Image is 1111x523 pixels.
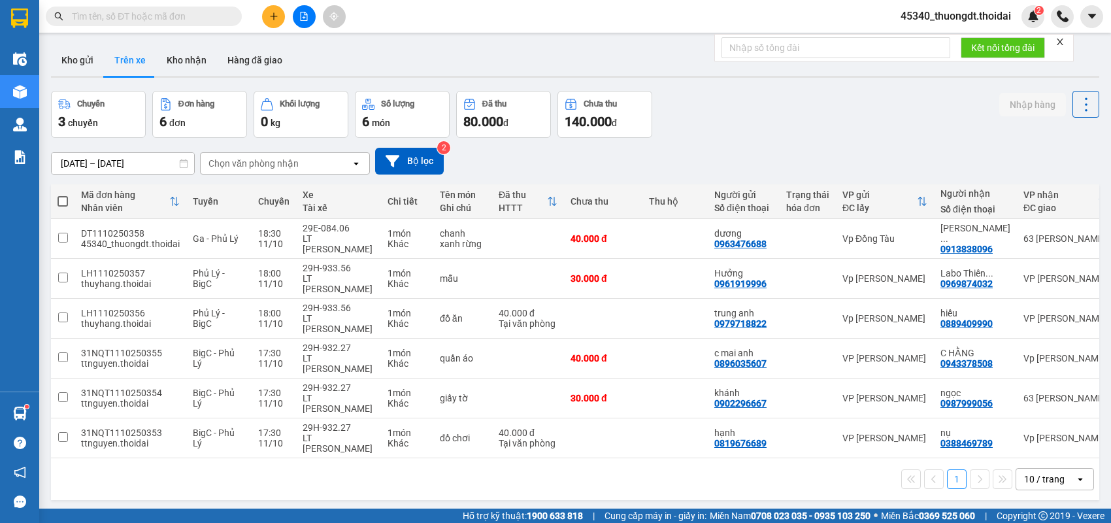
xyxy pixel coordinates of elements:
div: thuyhang.thoidai [81,278,180,289]
div: DT1110250358 [81,228,180,239]
div: 11/10 [258,358,290,369]
span: chuyến [68,118,98,128]
div: 0987999056 [940,398,993,409]
div: 40.000 đ [499,428,557,438]
div: VP nhận [1023,190,1098,200]
div: VP [PERSON_NAME] [1023,273,1108,284]
div: 11/10 [258,239,290,249]
button: Trên xe [104,44,156,76]
div: LT [PERSON_NAME] [303,273,374,294]
div: VP [PERSON_NAME] [842,353,927,363]
span: caret-down [1086,10,1098,22]
span: 45340_thuongdt.thoidai [890,8,1021,24]
div: Xe [303,190,374,200]
button: Đã thu80.000đ [456,91,551,138]
div: 0902296667 [714,398,767,409]
div: Vp [PERSON_NAME] [1023,353,1108,363]
button: 1 [947,469,967,489]
div: 29H-932.27 [303,343,374,353]
div: Tài xế [303,203,374,213]
div: C HẰNG [940,348,1010,358]
span: Kết nối tổng đài [971,41,1035,55]
span: copyright [1038,511,1048,520]
div: Đơn hàng [178,99,214,109]
div: nụ [940,428,1010,438]
div: đinh trần hà phương [940,223,1010,244]
div: 29H-933.56 [303,263,374,273]
div: 31NQT1110250355 [81,348,180,358]
div: c mai anh [714,348,773,358]
div: Chưa thu [584,99,617,109]
button: Đơn hàng6đơn [152,91,247,138]
div: Tên món [440,190,486,200]
span: đơn [169,118,186,128]
span: notification [14,466,26,479]
div: Khác [388,239,427,249]
span: Hỗ trợ kỹ thuật: [463,509,583,523]
img: warehouse-icon [13,52,27,66]
span: | [985,509,987,523]
div: hiếu [940,308,1010,318]
div: 18:30 [258,228,290,239]
div: Khối lượng [280,99,320,109]
div: 11/10 [258,278,290,289]
span: Chuyển phát nhanh: [GEOGRAPHIC_DATA] - [GEOGRAPHIC_DATA] [8,56,122,103]
div: 63 [PERSON_NAME] [1023,233,1108,244]
div: ttnguyen.thoidai [81,398,180,409]
div: Số điện thoại [714,203,773,213]
button: caret-down [1080,5,1103,28]
div: chanh xanh rừng [440,228,486,249]
div: LT [PERSON_NAME] [303,353,374,374]
div: 10 / trang [1024,473,1065,486]
div: ttnguyen.thoidai [81,438,180,448]
div: ĐC lấy [842,203,917,213]
div: VP [PERSON_NAME] [842,433,927,443]
img: phone-icon [1057,10,1069,22]
div: Tại văn phòng [499,438,557,448]
span: 6 [159,114,167,129]
button: Số lượng6món [355,91,450,138]
div: trung anh [714,308,773,318]
div: LT [PERSON_NAME] [303,233,374,254]
div: 29H-932.27 [303,382,374,393]
span: BigC - Phủ Lý [193,428,235,448]
button: Hàng đã giao [217,44,293,76]
img: warehouse-icon [13,407,27,420]
span: | [593,509,595,523]
img: logo [5,46,7,113]
div: Chi tiết [388,196,427,207]
div: 0889409990 [940,318,993,329]
div: 0819676689 [714,438,767,448]
div: 1 món [388,308,427,318]
div: 45340_thuongdt.thoidai [81,239,180,249]
div: 40.000 đ [499,308,557,318]
span: 2 [1036,6,1041,15]
input: Nhập số tổng đài [721,37,950,58]
div: Khác [388,318,427,329]
img: solution-icon [13,150,27,164]
div: dương [714,228,773,239]
button: Chuyến3chuyến [51,91,146,138]
div: 1 món [388,388,427,398]
div: 40.000 đ [571,233,636,244]
span: 6 [362,114,369,129]
input: Select a date range. [52,153,194,174]
span: plus [269,12,278,21]
div: HTTT [499,203,547,213]
span: BigC - Phủ Lý [193,348,235,369]
div: hóa đơn [786,203,829,213]
img: warehouse-icon [13,118,27,131]
span: ... [986,268,993,278]
div: Đã thu [499,190,547,200]
div: 11/10 [258,398,290,409]
div: 1 món [388,428,427,438]
div: 0979718822 [714,318,767,329]
div: 11/10 [258,438,290,448]
button: Kho gửi [51,44,104,76]
svg: open [1075,474,1086,484]
button: Chưa thu140.000đ [557,91,652,138]
button: Bộ lọc [375,148,444,175]
div: Khác [388,358,427,369]
span: DT1110250358 [123,88,199,101]
div: 17:30 [258,348,290,358]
